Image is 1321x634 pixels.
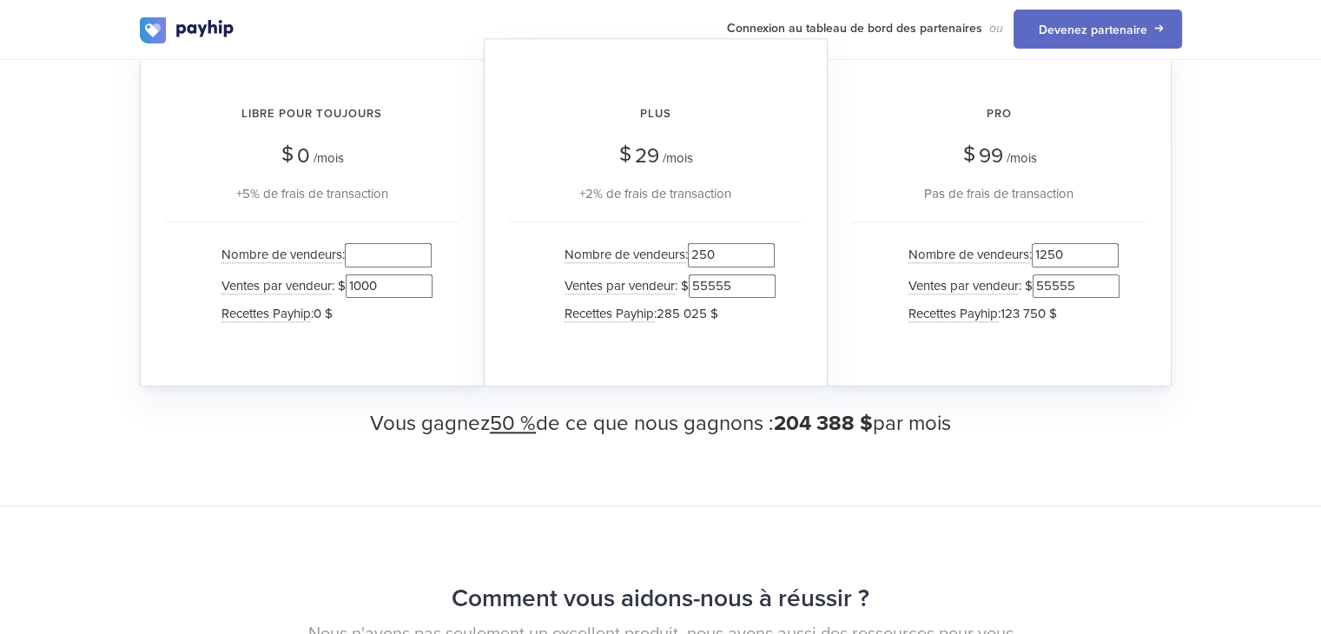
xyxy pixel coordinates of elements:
[727,21,982,36] font: Connexion au tableau de bord des partenaires
[236,186,388,201] font: +5% de frais de transaction
[297,143,310,168] font: 0
[1019,278,1033,294] font: : $
[140,17,235,43] img: logo.svg
[924,186,1073,201] font: Pas de frais de transaction
[565,247,685,262] font: Nombre de vendeurs
[685,247,688,262] font: :
[908,306,998,321] font: Recettes Payhip
[314,150,344,166] font: /mois
[1001,306,1057,321] font: 123 750 $
[1029,247,1032,262] font: :
[873,411,951,436] font: par mois
[221,278,332,294] font: Ventes par vendeur
[370,411,490,436] font: Vous gagnez
[989,21,1003,36] font: ou
[311,306,314,321] font: :
[987,107,1012,121] font: Pro
[979,143,1003,168] font: 99
[565,278,675,294] font: Ventes par vendeur
[579,186,731,201] font: +2% de frais de transaction
[221,247,342,262] font: Nombre de vendeurs
[1007,150,1037,166] font: /mois
[281,142,294,167] font: $
[314,306,333,321] font: 0 $
[221,306,311,321] font: Recettes Payhip
[342,247,345,262] font: :
[452,584,869,613] font: Comment vous aidons-nous à réussir ?
[640,107,671,121] font: Plus
[635,143,659,168] font: 29
[1014,10,1182,49] a: Devenez partenaire
[565,306,654,321] font: Recettes Payhip
[619,142,631,167] font: $
[675,278,689,294] font: : $
[332,278,346,294] font: : $
[908,247,1029,262] font: Nombre de vendeurs
[774,411,873,436] font: 204 388 $
[241,107,382,121] font: Libre pour toujours
[963,142,975,167] font: $
[657,306,718,321] font: 285 025 $
[663,150,693,166] font: /mois
[654,306,657,321] font: :
[490,411,536,436] font: 50 %
[1039,23,1147,37] font: Devenez partenaire
[998,306,1001,321] font: :
[908,278,1019,294] font: Ventes par vendeur
[536,411,774,436] font: de ce que nous gagnons :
